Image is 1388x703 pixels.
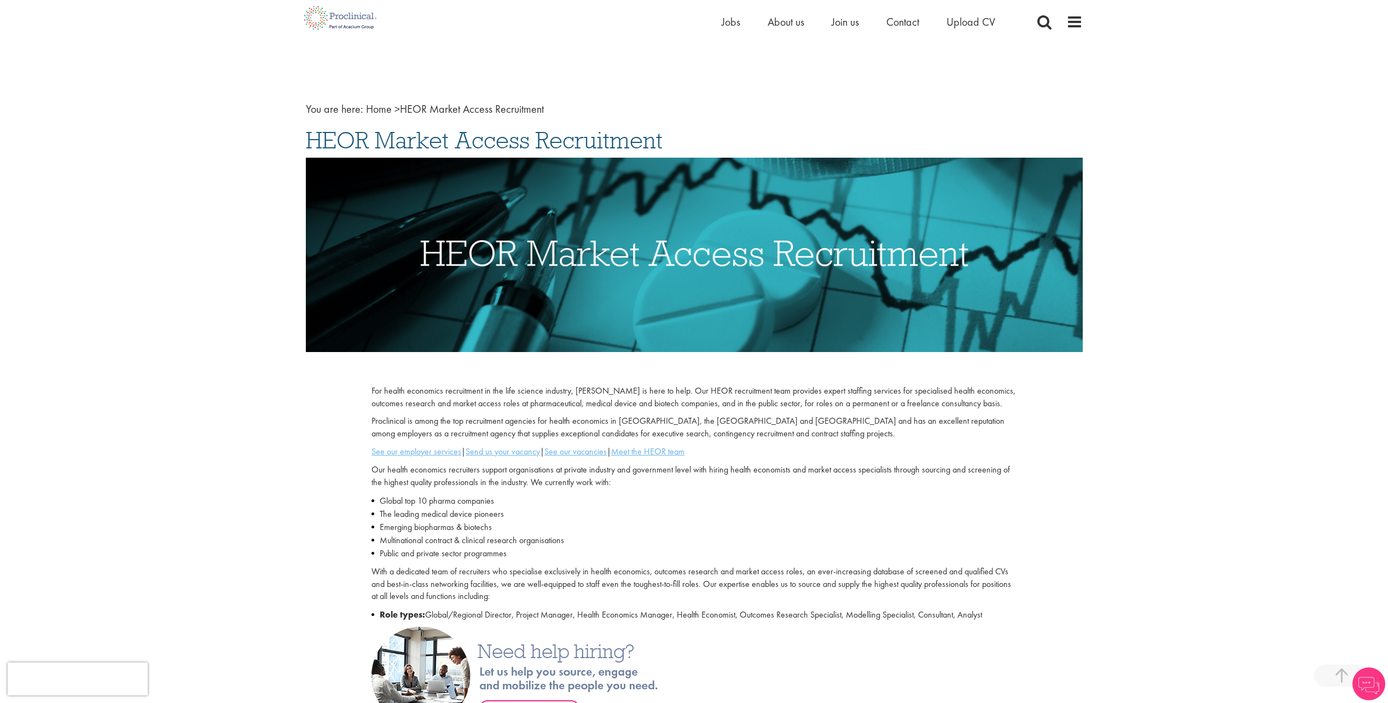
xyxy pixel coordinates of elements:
span: > [394,102,400,116]
span: HEOR Market Access Recruitment [306,125,663,155]
li: Public and private sector programmes [371,547,1016,560]
img: HEOR Market Access Recruitment [306,158,1083,352]
li: Multinational contract & clinical research organisations [371,534,1016,547]
a: See our vacancies [544,446,607,457]
a: Contact [886,15,919,29]
strong: Role types: [380,609,425,620]
p: For health economics recruitment in the life science industry, [PERSON_NAME] is here to help. Our... [371,385,1016,410]
a: About us [768,15,804,29]
a: Join us [832,15,859,29]
li: Global/Regional Director, Project Manager, Health Economics Manager, Health Economist, Outcomes R... [371,608,1016,621]
a: Upload CV [946,15,995,29]
p: Our health economics recruiters support organisations at private industry and government level wi... [371,464,1016,489]
span: HEOR Market Access Recruitment [366,102,544,116]
a: Meet the HEOR team [611,446,684,457]
img: Chatbot [1352,667,1385,700]
a: Send us your vacancy [466,446,540,457]
p: With a dedicated team of recruiters who specialise exclusively in health economics, outcomes rese... [371,566,1016,603]
a: See our employer services [371,446,461,457]
p: | | | [371,446,1016,458]
p: Proclinical is among the top recruitment agencies for health economics in [GEOGRAPHIC_DATA], the ... [371,415,1016,440]
iframe: reCAPTCHA [8,662,148,695]
li: Global top 10 pharma companies [371,494,1016,508]
li: Emerging biopharmas & biotechs [371,521,1016,534]
span: You are here: [306,102,363,116]
a: Jobs [722,15,740,29]
a: breadcrumb link to Home [366,102,392,116]
li: The leading medical device pioneers [371,508,1016,521]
